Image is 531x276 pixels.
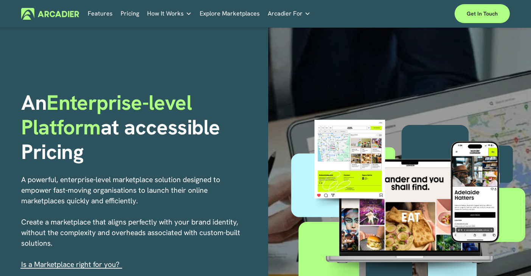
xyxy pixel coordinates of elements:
a: Explore Marketplaces [200,8,260,20]
span: Enterprise-level Platform [21,89,197,141]
span: How It Works [147,8,184,19]
a: Get in touch [455,4,510,23]
img: Arcadier [21,8,79,20]
div: Widget de chat [493,240,531,276]
p: A powerful, enterprise-level marketplace solution designed to empower fast-moving organisations t... [21,175,242,270]
iframe: Chat Widget [493,240,531,276]
a: s a Marketplace right for you? [23,260,120,269]
span: Arcadier For [268,8,303,19]
a: folder dropdown [268,8,311,20]
span: I [21,260,120,269]
a: folder dropdown [147,8,192,20]
a: Features [88,8,113,20]
a: Pricing [121,8,139,20]
h1: An at accessible Pricing [21,90,263,164]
